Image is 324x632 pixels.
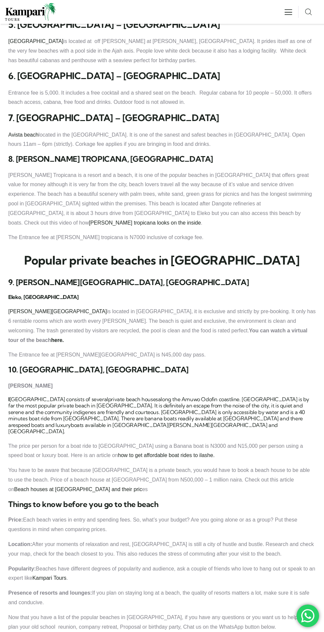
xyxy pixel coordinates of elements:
h3: 9. [PERSON_NAME][GEOGRAPHIC_DATA], [GEOGRAPHIC_DATA] [8,278,316,287]
p: After your moments of relaxation and rest, [GEOGRAPHIC_DATA] is still a city of hustle and bustle... [8,540,316,559]
h2: 6 [8,70,316,81]
a: [PERSON_NAME] tropicana looks on the inside [89,220,201,226]
a: [PERSON_NAME][GEOGRAPHIC_DATA] [8,309,107,314]
p: Beaches have different degrees of popularity and audience, ask a couple of friends who love to ha... [8,564,316,583]
a: here. [51,337,64,343]
img: Home [5,3,56,21]
strong: [PERSON_NAME] [8,383,53,389]
strong: Price: [8,517,23,523]
p: is located in [GEOGRAPHIC_DATA], it is exclusive and strictly by pre-booking. It only has 6 renta... [8,307,316,345]
p: Entrance fee is 5,000. It includes a free cocktail and a shared seat on the beach. Regular cabana... [8,88,316,107]
strong: You can watch a virtual tour of the beach [8,328,307,343]
a: Kampari Tours [32,575,66,581]
h2: 7. [GEOGRAPHIC_DATA] – [GEOGRAPHIC_DATA] [8,112,316,123]
p: located in the [GEOGRAPHIC_DATA]. It is one of the sanest and safest beaches in [GEOGRAPHIC_DATA]... [8,130,316,149]
p: If you plan on staying long at a beach, the quality of resorts matters a lot, make sure it is saf... [8,588,316,608]
a: . [GEOGRAPHIC_DATA] – [GEOGRAPHIC_DATA] [14,70,220,81]
span: [GEOGRAPHIC_DATA] consists of several along the Amuwo Odofin coastline. [GEOGRAPHIC_DATA] is by f... [8,396,309,435]
a: Avista beach [8,132,38,138]
strong: Presence of resorts and lounges: [8,590,92,596]
p: You have to be aware that because [GEOGRAPHIC_DATA] is a private beach, you would have to book a ... [8,466,316,494]
p: [PERSON_NAME] Tropicana is a resort and a beach, it is one of the popular beaches in [GEOGRAPHIC_... [8,171,316,228]
p: is located at off [PERSON_NAME] at [PERSON_NAME], [GEOGRAPHIC_DATA]. It prides itself as one of t... [8,37,316,65]
strong: Location: [8,541,32,547]
p: Now that you have a list of the popular beaches in [GEOGRAPHIC_DATA], if you have any questions o... [8,613,316,632]
h4: Popular private beaches in [GEOGRAPHIC_DATA] [8,254,316,266]
h2: 5. [GEOGRAPHIC_DATA] – [GEOGRAPHIC_DATA] [8,19,316,30]
div: 'Chat [297,605,319,627]
a: [GEOGRAPHIC_DATA] [8,38,63,44]
h6: Eleko, [GEOGRAPHIC_DATA] [8,294,316,301]
p: The price per person for a boat ride to [GEOGRAPHIC_DATA] using a Banana boat is N3000 and N15,00... [8,442,316,461]
a: how to get affordable boat rides to ilashe. [118,452,215,458]
h6: I [8,396,316,435]
a: Beach houses at [GEOGRAPHIC_DATA] and their pric [14,486,142,492]
h3: 8. [PERSON_NAME] TROPICANA, [GEOGRAPHIC_DATA] [8,154,316,164]
p: Each beach varies in entry and spending fees. So, what’s your budget? Are you going alone or as a... [8,515,316,534]
a: private beach houses [108,396,158,402]
strong: Things to know before you go to the beach [8,499,159,509]
p: The Entrance fee at [PERSON_NAME][GEOGRAPHIC_DATA] is N45,000 day pass. [8,350,316,360]
h3: 10. [GEOGRAPHIC_DATA], [GEOGRAPHIC_DATA] [8,365,316,374]
p: The Entrance fee at [PERSON_NAME] tropicana is N7000 inclusive of corkage fee. [8,233,316,242]
strong: Popularity: [8,566,36,571]
a: speed boats and luxury [16,422,71,428]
